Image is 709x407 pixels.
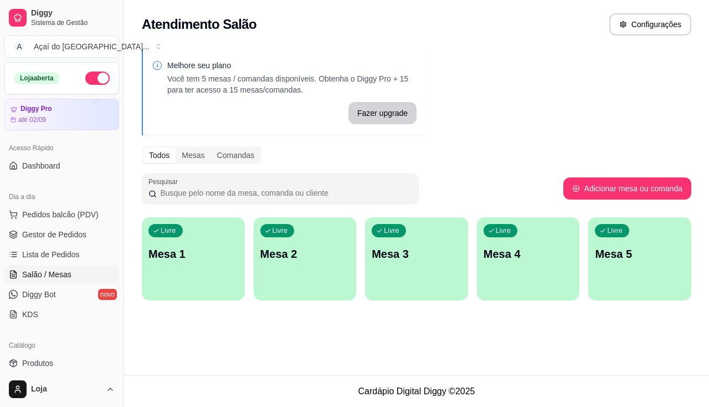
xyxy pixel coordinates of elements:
[372,246,461,262] p: Mesa 3
[563,177,691,200] button: Adicionar mesa ou comanda
[477,217,580,301] button: LivreMesa 4
[14,41,25,52] span: A
[157,187,412,199] input: Pesquisar
[4,266,119,283] a: Salão / Mesas
[588,217,691,301] button: LivreMesa 5
[4,4,119,31] a: DiggySistema de Gestão
[31,8,115,18] span: Diggy
[211,147,261,163] div: Comandas
[124,375,709,407] footer: Cardápio Digital Diggy © 2025
[595,246,685,262] p: Mesa 5
[161,226,176,235] p: Livre
[20,105,52,113] article: Diggy Pro
[22,249,80,260] span: Lista de Pedidos
[14,72,60,84] div: Loja aberta
[348,102,417,124] button: Fazer upgrade
[4,306,119,323] a: KDS
[4,206,119,223] button: Pedidos balcão (PDV)
[167,60,417,71] p: Melhore seu plano
[22,289,56,300] span: Diggy Bot
[4,354,119,372] a: Produtos
[34,41,150,52] div: Açaí do [GEOGRAPHIC_DATA] ...
[22,209,99,220] span: Pedidos balcão (PDV)
[22,358,53,369] span: Produtos
[4,286,119,303] a: Diggy Botnovo
[142,217,245,301] button: LivreMesa 1
[22,229,86,240] span: Gestor de Pedidos
[22,309,38,320] span: KDS
[384,226,399,235] p: Livre
[4,157,119,175] a: Dashboard
[22,160,60,171] span: Dashboard
[260,246,350,262] p: Mesa 2
[4,246,119,263] a: Lista de Pedidos
[609,13,691,35] button: Configurações
[85,72,110,85] button: Alterar Status
[4,226,119,243] a: Gestor de Pedidos
[167,73,417,95] p: Você tem 5 mesas / comandas disponíveis. Obtenha o Diggy Pro + 15 para ter acesso a 15 mesas/coma...
[31,18,115,27] span: Sistema de Gestão
[4,188,119,206] div: Dia a dia
[4,139,119,157] div: Acesso Rápido
[484,246,573,262] p: Mesa 4
[142,16,256,33] h2: Atendimento Salão
[176,147,210,163] div: Mesas
[273,226,288,235] p: Livre
[31,384,101,394] span: Loja
[4,337,119,354] div: Catálogo
[4,35,119,58] button: Select a team
[607,226,623,235] p: Livre
[143,147,176,163] div: Todos
[365,217,468,301] button: LivreMesa 3
[148,177,182,186] label: Pesquisar
[18,115,46,124] article: até 02/09
[4,376,119,403] button: Loja
[148,246,238,262] p: Mesa 1
[254,217,357,301] button: LivreMesa 2
[496,226,511,235] p: Livre
[4,99,119,130] a: Diggy Proaté 02/09
[22,269,71,280] span: Salão / Mesas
